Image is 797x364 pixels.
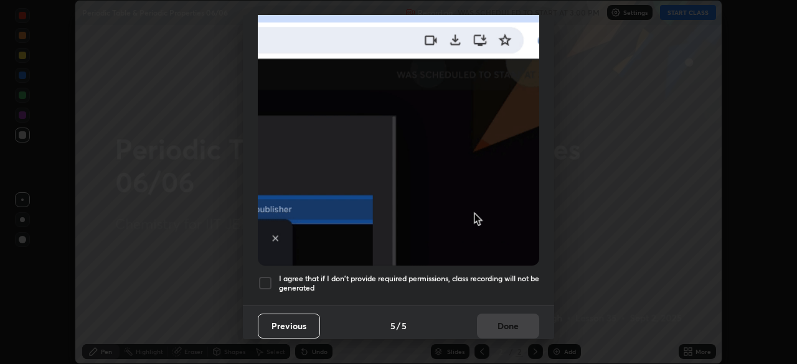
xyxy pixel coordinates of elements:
[279,274,539,293] h5: I agree that if I don't provide required permissions, class recording will not be generated
[258,314,320,338] button: Previous
[390,319,395,332] h4: 5
[402,319,407,332] h4: 5
[397,319,400,332] h4: /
